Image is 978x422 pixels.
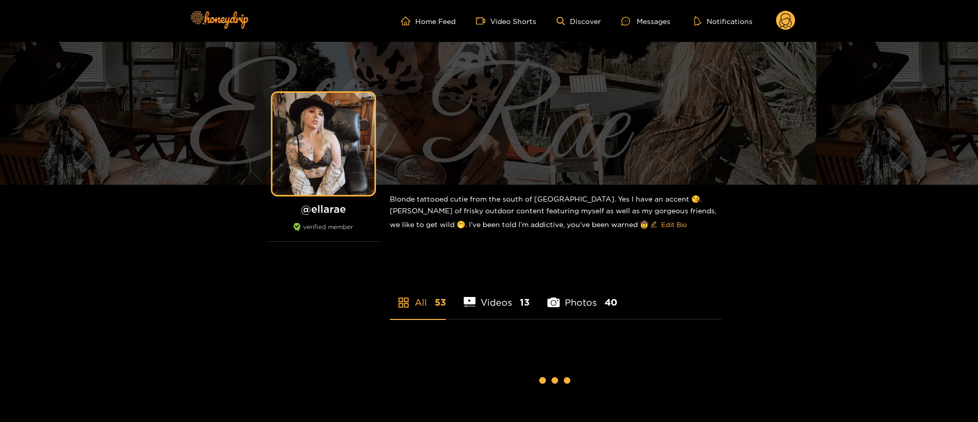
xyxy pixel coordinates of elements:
span: Edit Bio [661,219,687,230]
span: 13 [520,296,530,309]
li: Videos [464,273,530,319]
span: edit [650,221,657,229]
a: Discover [557,17,601,26]
span: video-camera [476,16,490,26]
span: 40 [605,296,617,309]
button: Notifications [691,16,756,26]
div: Messages [621,15,670,27]
h1: @ ellarae [267,203,380,215]
span: 53 [435,296,446,309]
div: Blonde tattooed cutie from the south of [GEOGRAPHIC_DATA]. Yes I have an accent 😘. [PERSON_NAME] ... [390,185,721,241]
a: Home Feed [401,16,456,26]
span: home [401,16,415,26]
button: editEdit Bio [648,216,689,233]
li: Photos [547,273,617,319]
span: appstore [397,296,410,309]
a: Video Shorts [476,16,536,26]
div: verified member [267,223,380,242]
li: All [390,273,446,319]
